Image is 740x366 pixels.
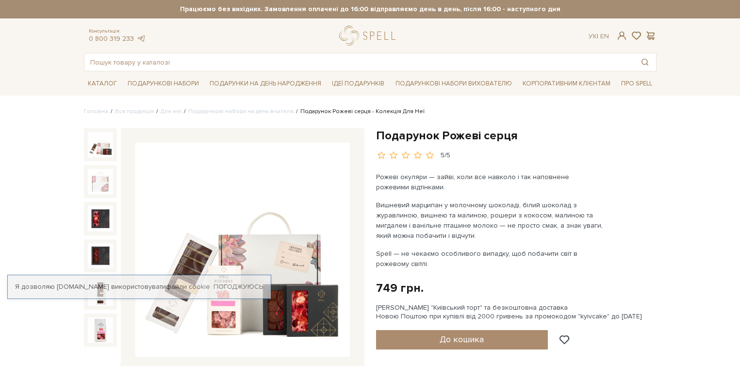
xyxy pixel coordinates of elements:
button: До кошика [376,330,548,349]
div: [PERSON_NAME] "Київський торт" та безкоштовна доставка Новою Поштою при купівлі від 2000 гривень ... [376,303,657,321]
a: Головна [84,108,108,115]
a: Подарункові набори вихователю [392,75,516,92]
a: Ідеї подарунків [328,76,388,91]
a: Погоджуюсь [214,283,263,291]
span: До кошика [440,334,484,345]
a: Вся продукція [115,108,154,115]
img: Подарунок Рожеві серця [88,169,113,194]
button: Пошук товару у каталозі [634,53,656,71]
li: Подарунок Рожеві серця - Колекція Для Неї [294,107,425,116]
input: Пошук товару у каталозі [84,53,634,71]
p: Вишневий марципан у молочному шоколаді, білий шоколад з журавлиною, вишнею та малиною, рошери з к... [376,200,604,241]
p: Рожеві окуляри — зайві, коли все навколо і так наповнене рожевими відтінками. [376,172,604,192]
a: Про Spell [617,76,656,91]
strong: Працюємо без вихідних. Замовлення оплачені до 16:00 відправляємо день в день, після 16:00 - насту... [84,5,657,14]
h1: Подарунок Рожеві серця [376,128,657,143]
img: Подарунок Рожеві серця [88,317,113,343]
a: telegram [136,34,146,43]
a: Корпоративним клієнтам [519,75,614,92]
img: Подарунок Рожеві серця [135,143,350,357]
a: Подарункові набори на день вчителя [188,108,294,115]
img: Подарунок Рожеві серця [88,243,113,268]
div: 749 грн. [376,281,424,296]
div: Ук [589,32,609,41]
span: Консультація: [89,28,146,34]
a: 0 800 319 233 [89,34,134,43]
img: Подарунок Рожеві серця [88,206,113,231]
a: Для неї [161,108,181,115]
span: | [597,32,598,40]
a: logo [339,26,400,46]
a: файли cookie [166,283,210,291]
a: Каталог [84,76,121,91]
div: Я дозволяю [DOMAIN_NAME] використовувати [8,283,271,291]
a: Подарунки на День народження [206,76,325,91]
img: Подарунок Рожеві серця [88,132,113,157]
a: Подарункові набори [124,76,203,91]
div: 5/5 [441,151,450,160]
a: En [600,32,609,40]
p: Spell — не чекаємо особливого випадку, щоб побачити світ в рожевому світлі. [376,249,604,269]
